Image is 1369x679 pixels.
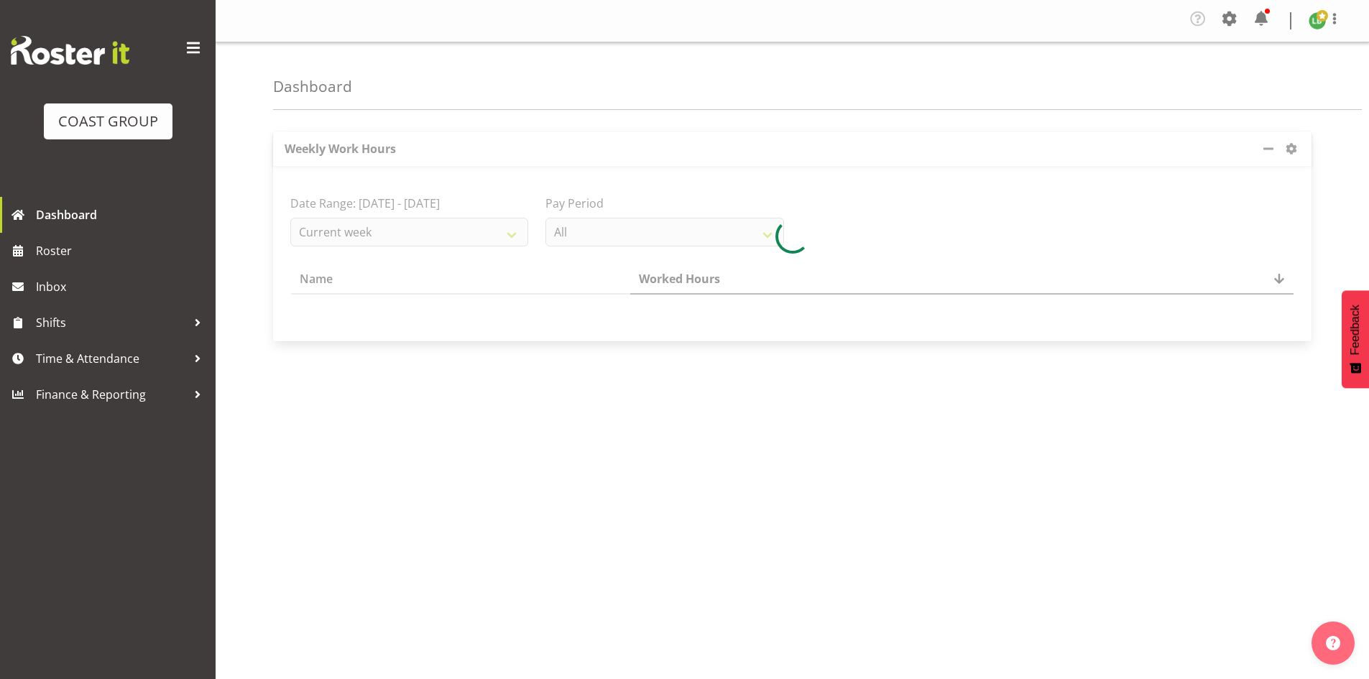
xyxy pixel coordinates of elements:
h4: Dashboard [273,78,352,95]
span: Time & Attendance [36,348,187,369]
span: Finance & Reporting [36,384,187,405]
button: Feedback - Show survey [1342,290,1369,388]
img: lu-budden8051.jpg [1309,12,1326,29]
span: Shifts [36,312,187,333]
span: Feedback [1349,305,1362,355]
img: Rosterit website logo [11,36,129,65]
span: Roster [36,240,208,262]
span: Inbox [36,276,208,297]
span: Dashboard [36,204,208,226]
div: COAST GROUP [58,111,158,132]
img: help-xxl-2.png [1326,636,1340,650]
